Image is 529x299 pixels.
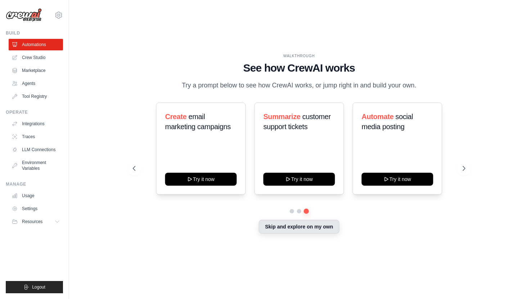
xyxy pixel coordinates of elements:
[362,173,433,186] button: Try it now
[9,118,63,130] a: Integrations
[133,53,465,59] div: WALKTHROUGH
[165,173,236,186] button: Try it now
[9,203,63,214] a: Settings
[263,113,330,131] span: customer support tickets
[9,65,63,76] a: Marketplace
[9,157,63,174] a: Environment Variables
[9,144,63,155] a: LLM Connections
[263,173,335,186] button: Try it now
[263,113,300,121] span: Summarize
[165,113,186,121] span: Create
[9,216,63,227] button: Resources
[362,113,394,121] span: Automate
[493,264,529,299] iframe: Chat Widget
[32,284,45,290] span: Logout
[6,30,63,36] div: Build
[6,8,42,22] img: Logo
[178,80,420,91] p: Try a prompt below to see how CrewAI works, or jump right in and build your own.
[22,219,42,225] span: Resources
[6,181,63,187] div: Manage
[6,109,63,115] div: Operate
[9,190,63,201] a: Usage
[259,220,339,234] button: Skip and explore on my own
[165,113,231,131] span: email marketing campaigns
[9,52,63,63] a: Crew Studio
[9,91,63,102] a: Tool Registry
[9,78,63,89] a: Agents
[9,131,63,142] a: Traces
[133,62,465,74] h1: See how CrewAI works
[9,39,63,50] a: Automations
[6,281,63,293] button: Logout
[362,113,413,131] span: social media posting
